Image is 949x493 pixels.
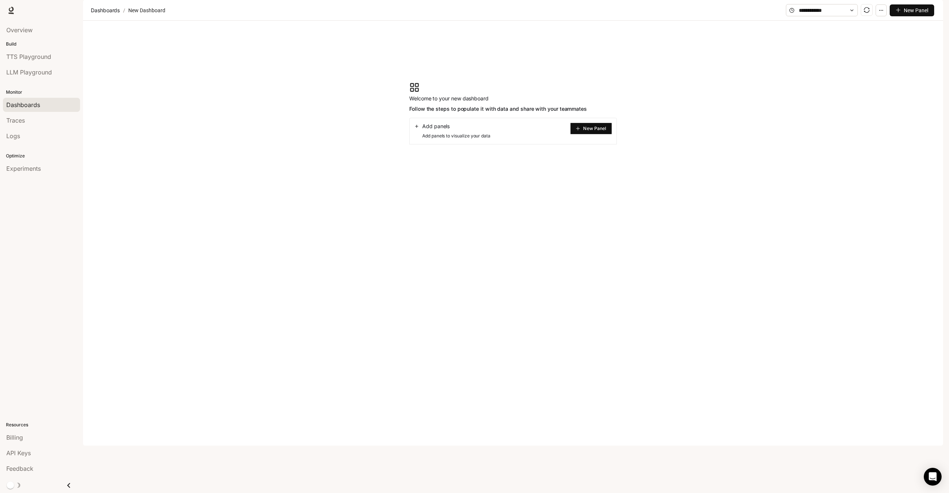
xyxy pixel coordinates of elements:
[414,132,490,140] span: Add panels to visualize your data
[422,123,450,130] span: Add panels
[409,94,587,103] span: Welcome to your new dashboard
[127,3,167,17] article: New Dashboard
[123,6,125,14] span: /
[91,6,120,15] span: Dashboards
[409,104,587,113] span: Follow the steps to populate it with data and share with your teammates
[864,7,870,13] span: sync
[576,126,580,131] span: plus
[89,6,122,15] button: Dashboards
[896,7,901,13] span: plus
[570,123,612,134] button: New Panel
[924,468,942,486] div: Open Intercom Messenger
[904,6,928,14] span: New Panel
[583,127,606,130] span: New Panel
[890,4,934,16] button: New Panel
